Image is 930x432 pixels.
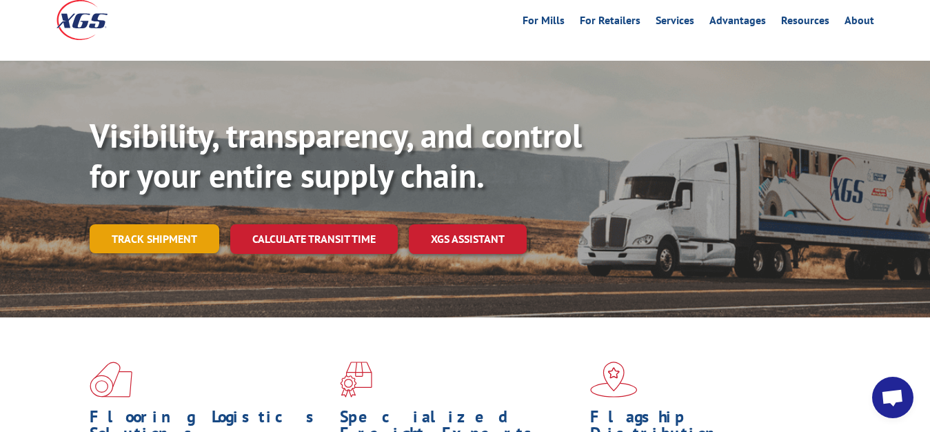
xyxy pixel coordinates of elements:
[872,377,913,418] a: Open chat
[845,15,874,30] a: About
[590,362,638,397] img: xgs-icon-flagship-distribution-model-red
[709,15,766,30] a: Advantages
[90,114,582,197] b: Visibility, transparency, and control for your entire supply chain.
[781,15,829,30] a: Resources
[90,362,132,397] img: xgs-icon-total-supply-chain-intelligence-red
[409,224,527,254] a: XGS ASSISTANT
[580,15,640,30] a: For Retailers
[90,224,219,253] a: Track shipment
[656,15,694,30] a: Services
[340,362,372,397] img: xgs-icon-focused-on-flooring-red
[230,224,398,254] a: Calculate transit time
[523,15,565,30] a: For Mills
